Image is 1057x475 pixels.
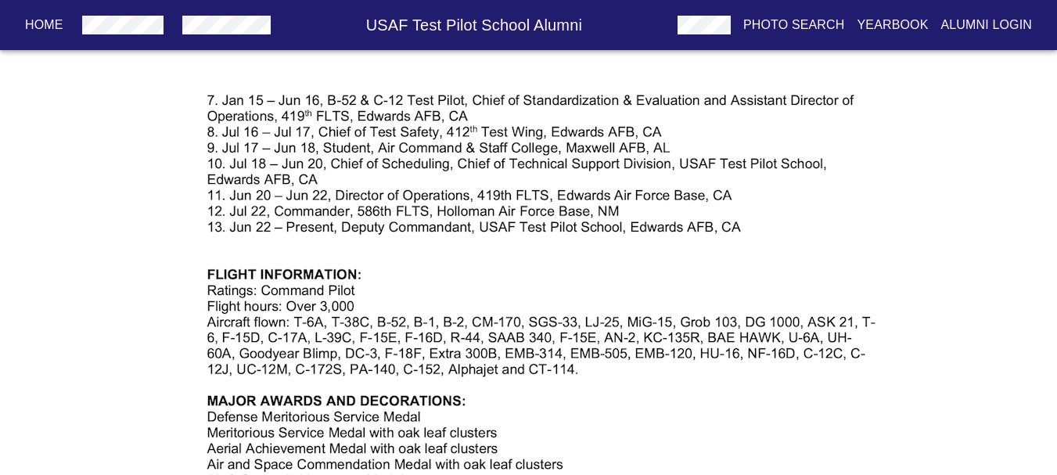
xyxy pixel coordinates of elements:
[19,11,70,39] button: Home
[25,16,63,34] p: Home
[277,13,671,38] h6: USAF Test Pilot School Alumni
[941,16,1033,34] p: Alumni Login
[743,16,845,34] p: Photo Search
[935,11,1039,39] button: Alumni Login
[850,11,934,39] button: Yearbook
[737,11,851,39] button: Photo Search
[857,16,928,34] p: Yearbook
